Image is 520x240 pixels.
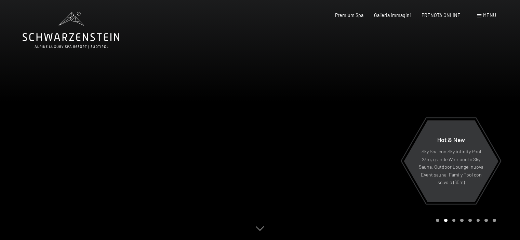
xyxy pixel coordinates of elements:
div: Carousel Pagination [434,219,496,222]
span: Hot & New [437,136,465,143]
div: Carousel Page 7 [484,219,488,222]
a: Premium Spa [335,12,363,18]
div: Carousel Page 2 (Current Slide) [444,219,448,222]
a: Hot & New Sky Spa con Sky infinity Pool 23m, grande Whirlpool e Sky Sauna, Outdoor Lounge, nuova ... [403,120,499,202]
div: Carousel Page 8 [493,219,496,222]
div: Carousel Page 1 [436,219,439,222]
span: Menu [483,12,496,18]
p: Sky Spa con Sky infinity Pool 23m, grande Whirlpool e Sky Sauna, Outdoor Lounge, nuova Event saun... [418,148,484,186]
div: Carousel Page 3 [452,219,456,222]
a: PRENOTA ONLINE [422,12,461,18]
div: Carousel Page 5 [468,219,472,222]
div: Carousel Page 6 [477,219,480,222]
a: Galleria immagini [374,12,411,18]
div: Carousel Page 4 [460,219,464,222]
